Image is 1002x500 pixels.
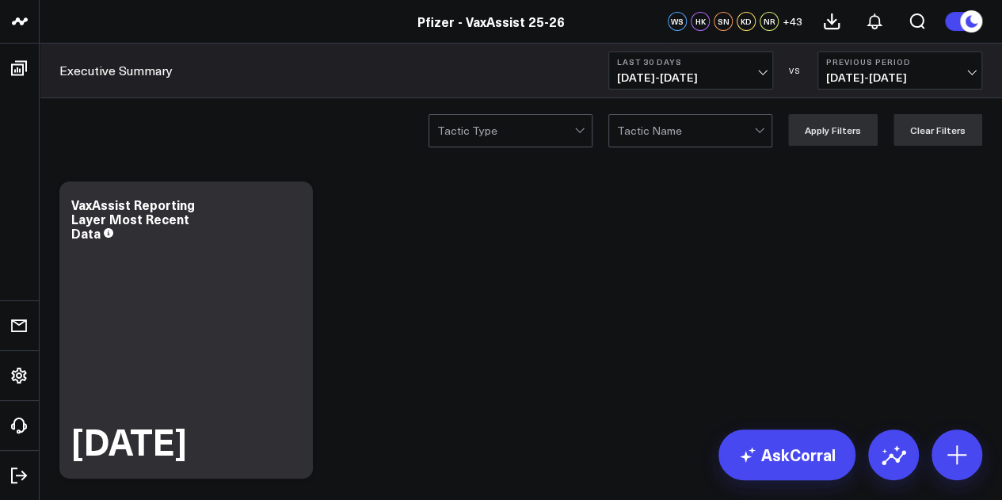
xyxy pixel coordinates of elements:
b: Previous Period [826,57,973,67]
div: WS [668,12,687,31]
div: NR [760,12,779,31]
button: Clear Filters [893,114,982,146]
a: AskCorral [718,429,855,480]
span: + 43 [783,16,802,27]
div: KD [737,12,756,31]
span: [DATE] - [DATE] [826,71,973,84]
a: Pfizer - VaxAssist 25-26 [417,13,565,30]
button: Last 30 Days[DATE]-[DATE] [608,52,773,90]
div: HK [691,12,710,31]
a: Executive Summary [59,62,173,79]
div: VS [781,66,810,75]
button: Apply Filters [788,114,878,146]
div: VaxAssist Reporting Layer Most Recent Data [71,196,195,242]
div: SN [714,12,733,31]
span: [DATE] - [DATE] [617,71,764,84]
button: Previous Period[DATE]-[DATE] [817,52,982,90]
div: [DATE] [71,423,187,459]
b: Last 30 Days [617,57,764,67]
button: +43 [783,12,802,31]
